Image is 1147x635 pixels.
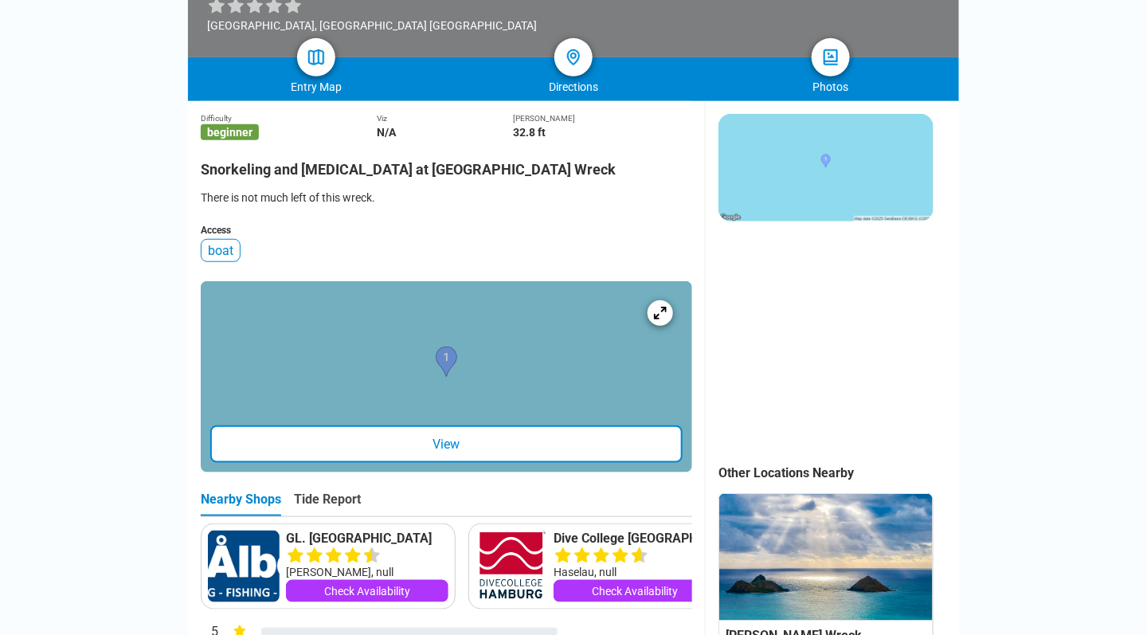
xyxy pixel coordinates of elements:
div: Other Locations Nearby [718,465,959,480]
iframe: Advertisement [718,237,932,437]
div: Photos [702,80,959,93]
div: Tide Report [294,492,361,516]
img: Dive College Hamburg [476,531,547,602]
div: [GEOGRAPHIC_DATA], [GEOGRAPHIC_DATA] [GEOGRAPHIC_DATA] [207,19,537,32]
div: [PERSON_NAME] [513,114,692,123]
div: Nearby Shops [201,492,281,516]
div: 32.8 ft [513,126,692,139]
div: View [210,425,683,463]
div: Entry Map [188,80,445,93]
img: map [307,48,326,67]
a: Check Availability [286,580,448,602]
a: GL. [GEOGRAPHIC_DATA] [286,531,448,547]
a: Check Availability [554,580,716,602]
a: map [297,38,335,76]
a: photos [812,38,850,76]
div: There is not much left of this wreck. [201,190,692,206]
div: Viz [378,114,514,123]
div: [PERSON_NAME], null [286,564,448,580]
img: photos [821,48,840,67]
h2: Snorkeling and [MEDICAL_DATA] at [GEOGRAPHIC_DATA] Wreck [201,151,692,178]
img: staticmap [718,114,934,221]
div: boat [201,239,241,262]
img: GL. Ålbo Dive Resort [208,531,280,602]
div: Access [201,225,692,236]
img: directions [564,48,583,67]
div: Haselau, null [554,564,716,580]
div: N/A [378,126,514,139]
div: Difficulty [201,114,378,123]
span: beginner [201,124,259,140]
a: Dive College [GEOGRAPHIC_DATA] [554,531,716,547]
div: Directions [445,80,703,93]
a: entry mapView [201,281,692,472]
